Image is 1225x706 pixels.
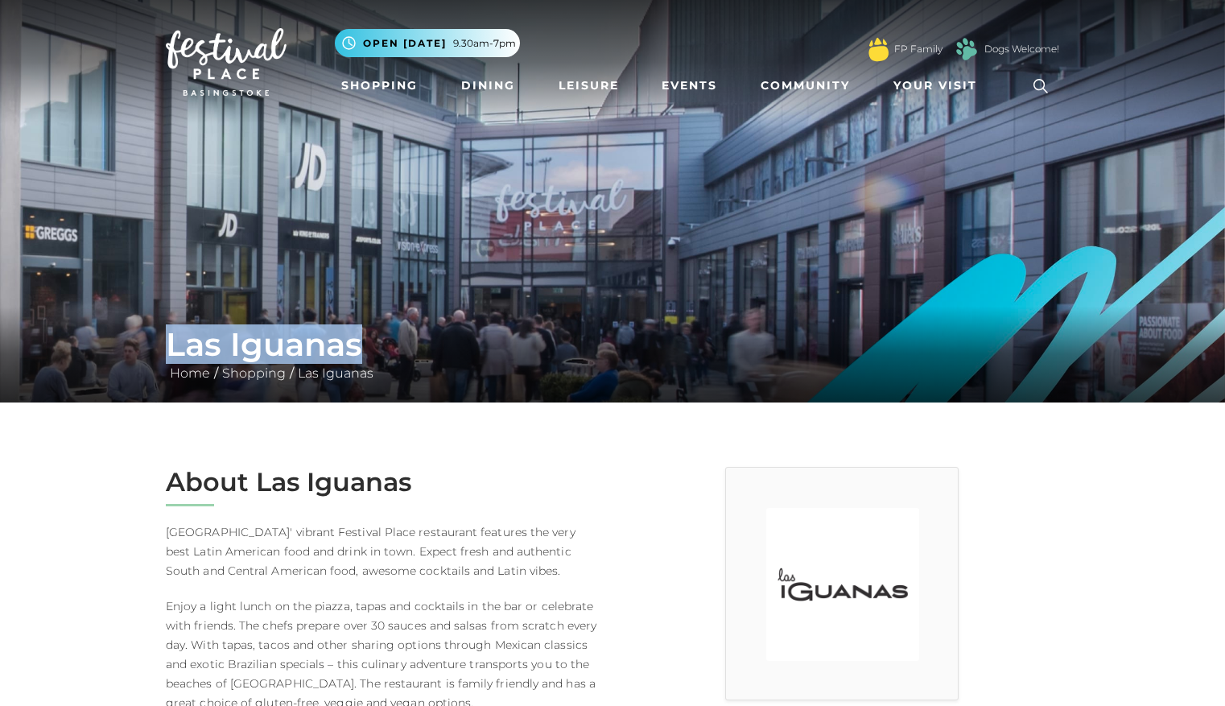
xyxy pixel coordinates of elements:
[754,71,856,101] a: Community
[335,29,520,57] button: Open [DATE] 9.30am-7pm
[655,71,724,101] a: Events
[154,325,1071,383] div: / /
[894,42,942,56] a: FP Family
[363,36,447,51] span: Open [DATE]
[166,522,600,580] p: [GEOGRAPHIC_DATA]' vibrant Festival Place restaurant features the very best Latin American food a...
[294,365,377,381] a: Las Iguanas
[893,77,977,94] span: Your Visit
[335,71,424,101] a: Shopping
[166,467,600,498] h2: About Las Iguanas
[984,42,1059,56] a: Dogs Welcome!
[455,71,522,101] a: Dining
[166,325,1059,364] h1: Las Iguanas
[166,28,287,96] img: Festival Place Logo
[552,71,625,101] a: Leisure
[218,365,290,381] a: Shopping
[453,36,516,51] span: 9.30am-7pm
[887,71,992,101] a: Your Visit
[166,365,214,381] a: Home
